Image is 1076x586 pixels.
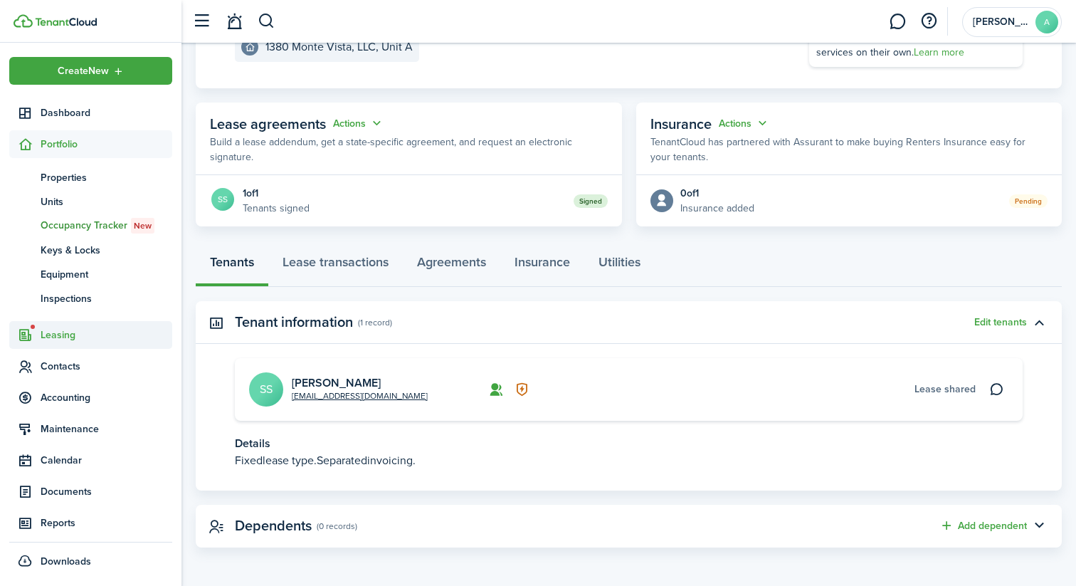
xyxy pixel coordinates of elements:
p: Tenants signed [243,201,310,216]
panel-main-subtitle: (0 records) [317,520,357,533]
a: Lease transactions [268,244,403,287]
span: Documents [41,484,172,499]
span: Lease agreements [210,113,326,135]
span: Equipment [41,267,172,282]
span: Maintenance [41,422,172,436]
e-details-info-title: 1380 Monte Vista, LLC, Unit A [265,41,413,53]
avatar-text: SS [249,372,283,407]
button: Actions [333,115,384,132]
span: Create New [58,66,109,76]
button: Search [258,9,275,33]
a: SS [210,187,236,215]
a: Inspections [9,286,172,310]
a: Units [9,189,172,214]
button: Open menu [333,115,384,132]
p: Details [235,435,1023,452]
a: Agreements [403,244,500,287]
a: Utilities [584,244,655,287]
panel-main-title: Dependents [235,518,312,534]
a: Reports [9,509,172,537]
img: TenantCloud [35,18,97,26]
button: Edit tenants [974,317,1027,328]
span: Contacts [41,359,172,374]
panel-main-title: Tenant information [235,314,353,330]
span: Keys & Locks [41,243,172,258]
button: Open resource center [917,9,941,33]
span: lease type. [263,452,317,469]
panel-main-subtitle: (1 record) [358,316,392,329]
span: New [134,219,152,232]
button: Actions [719,115,770,132]
a: Dashboard [9,99,172,127]
a: Learn more [914,45,964,60]
a: Equipment [9,262,172,286]
span: Occupancy Tracker [41,218,172,234]
span: invoicing. [367,452,416,469]
a: Properties [9,165,172,189]
span: Dashboard [41,105,172,120]
a: Notifications [221,4,248,40]
status: Signed [574,194,608,208]
span: Adrian [973,17,1030,27]
p: TenantCloud has partnered with Assurant to make buying Renters Insurance easy for your tenants. [650,135,1048,164]
span: Inspections [41,291,172,306]
a: [PERSON_NAME] [292,375,381,391]
span: Lease shared [914,382,976,397]
status: Pending [1009,194,1048,208]
button: Open menu [719,115,770,132]
span: Properties [41,170,172,185]
button: Toggle accordion [1027,514,1051,538]
a: [EMAIL_ADDRESS][DOMAIN_NAME] [292,389,428,402]
span: Calendar [41,453,172,468]
span: Reports [41,516,172,530]
p: Fixed Separated [235,452,1023,469]
panel-main-body: Toggle accordion [196,358,1062,491]
div: 1 of 1 [243,186,310,201]
button: Add dependent [939,518,1027,534]
span: Leasing [41,328,172,342]
a: Messaging [884,4,911,40]
button: Toggle accordion [1027,310,1051,335]
span: Accounting [41,390,172,405]
p: Insurance added [680,201,754,216]
span: Insurance [650,113,712,135]
avatar-text: A [1035,11,1058,33]
a: Keys & Locks [9,238,172,262]
span: Units [41,194,172,209]
div: 0 of 1 [680,186,754,201]
img: TenantCloud [14,14,33,28]
button: Open menu [9,57,172,85]
avatar-text: SS [211,188,234,211]
span: Portfolio [41,137,172,152]
button: Open sidebar [188,8,215,35]
p: Build a lease addendum, get a state-specific agreement, and request an electronic signature. [210,135,608,164]
span: Downloads [41,554,91,569]
a: Occupancy TrackerNew [9,214,172,238]
a: Insurance [500,244,584,287]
